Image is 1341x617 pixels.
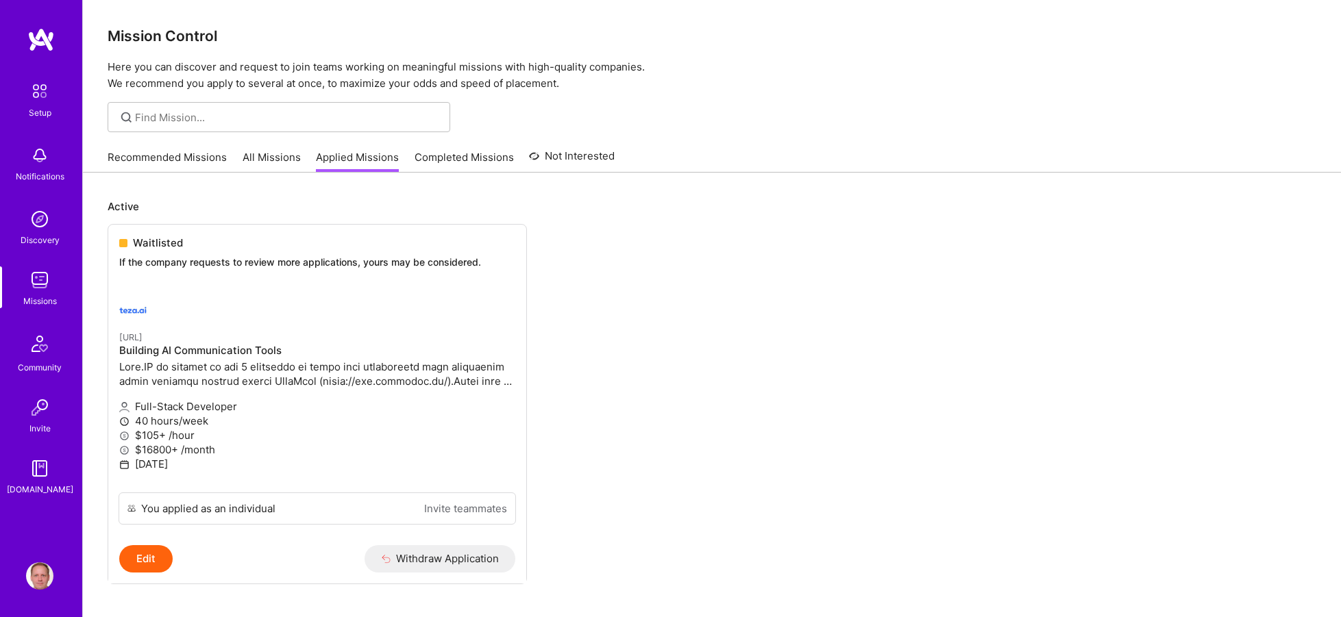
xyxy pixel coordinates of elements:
[119,344,515,357] h4: Building AI Communication Tools
[119,332,143,342] small: [URL]
[29,421,51,436] div: Invite
[119,110,134,125] i: icon SearchGrey
[243,150,301,173] a: All Missions
[18,360,62,375] div: Community
[26,394,53,421] img: Invite
[108,199,1316,214] p: Active
[133,236,183,250] span: Waitlisted
[529,148,615,173] a: Not Interested
[119,457,515,471] p: [DATE]
[119,360,515,388] p: Lore.IP do sitamet co adi 5 elitseddo ei tempo inci utlaboreetd magn aliquaenim admin veniamqu no...
[119,414,515,428] p: 40 hours/week
[27,27,55,52] img: logo
[23,294,57,308] div: Missions
[119,297,147,324] img: teza.ai company logo
[119,545,173,572] button: Edit
[119,459,130,470] i: icon Calendar
[16,169,64,184] div: Notifications
[26,455,53,482] img: guide book
[23,562,57,590] a: User Avatar
[119,416,130,427] i: icon Clock
[108,286,526,492] a: teza.ai company logo[URL]Building AI Communication ToolsLore.IP do sitamet co adi 5 elitseddo ei ...
[23,327,56,360] img: Community
[26,266,53,294] img: teamwork
[135,110,440,125] input: Find Mission...
[108,150,227,173] a: Recommended Missions
[119,442,515,457] p: $16800+ /month
[108,59,1316,92] p: Here you can discover and request to join teams working on meaningful missions with high-quality ...
[108,27,1316,45] h3: Mission Control
[119,402,130,412] i: icon Applicant
[119,428,515,442] p: $105+ /hour
[26,142,53,169] img: bell
[365,545,516,572] button: Withdraw Application
[119,399,515,414] p: Full-Stack Developer
[119,255,515,269] p: If the company requests to review more applications, yours may be considered.
[415,150,514,173] a: Completed Missions
[424,501,507,516] a: Invite teammates
[119,445,130,455] i: icon MoneyGray
[25,77,54,105] img: setup
[119,431,130,441] i: icon MoneyGray
[7,482,73,496] div: [DOMAIN_NAME]
[141,501,275,516] div: You applied as an individual
[29,105,51,120] div: Setup
[316,150,399,173] a: Applied Missions
[26,562,53,590] img: User Avatar
[21,233,60,247] div: Discovery
[26,205,53,233] img: discovery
